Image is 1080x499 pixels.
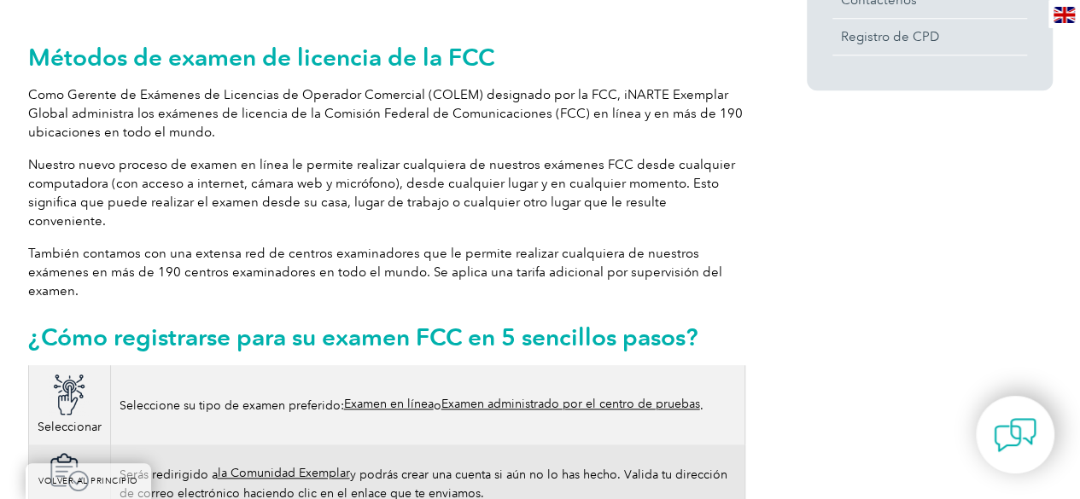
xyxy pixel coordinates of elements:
[441,397,700,411] a: Examen administrado por el centro de pruebas
[700,398,703,413] font: .
[344,397,434,411] a: Examen en línea
[28,87,743,140] font: Como Gerente de Exámenes de Licencias de Operador Comercial (COLEM) designado por la FCC, iNARTE ...
[28,322,698,351] font: ¿Cómo registrarse para su examen FCC en 5 sencillos pasos?
[841,29,939,44] font: Registro de CPD
[28,246,722,299] font: También contamos con una extensa red de centros examinadores que le permite realizar cualquiera d...
[38,476,138,486] font: VOLVER AL PRINCIPIO
[26,463,151,499] a: VOLVER AL PRINCIPIO
[218,466,350,480] a: la Comunidad Exemplar
[120,467,218,482] font: Serás redirigido a
[28,43,494,72] font: Métodos de examen de licencia de la FCC
[434,398,441,413] font: o
[994,414,1036,456] img: contact-chat.png
[28,157,735,229] font: Nuestro nuevo proceso de examen en línea le permite realizar cualquiera de nuestros exámenes FCC ...
[120,398,344,413] font: Seleccione su tipo de examen preferido:
[1054,7,1075,23] img: en
[38,420,102,434] font: Seleccionar
[832,19,1027,55] a: Registro de CPD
